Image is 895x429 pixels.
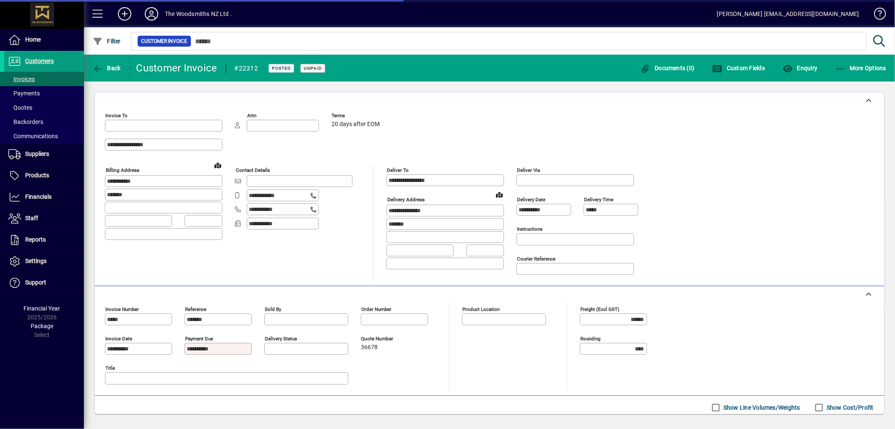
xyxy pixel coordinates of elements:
[138,6,165,21] button: Profile
[165,7,232,21] div: The Woodsmiths NZ Ltd .
[84,61,130,76] app-page-header-button: Back
[272,66,291,71] span: Posted
[780,61,819,76] button: Enquiry
[4,72,84,86] a: Invoices
[8,133,58,139] span: Communications
[4,187,84,208] a: Financials
[517,167,540,173] mat-label: Deliver via
[265,336,297,342] mat-label: Delivery status
[4,29,84,50] a: Home
[185,306,206,312] mat-label: Reference
[833,61,889,76] button: More Options
[24,305,60,312] span: Financial Year
[185,336,213,342] mat-label: Payment due
[93,38,121,45] span: Filter
[25,279,46,286] span: Support
[265,306,281,312] mat-label: Sold by
[25,150,49,157] span: Suppliers
[25,58,54,64] span: Customers
[25,172,49,179] span: Products
[25,193,52,200] span: Financials
[722,403,800,412] label: Show Line Volumes/Weights
[331,113,382,118] span: Terms
[8,118,43,125] span: Backorders
[304,66,322,71] span: Unpaid
[4,229,84,250] a: Reports
[136,61,217,75] div: Customer Invoice
[8,90,40,97] span: Payments
[462,306,500,312] mat-label: Product location
[517,197,545,203] mat-label: Delivery date
[8,104,32,111] span: Quotes
[712,65,765,71] span: Custom Fields
[105,306,139,312] mat-label: Invoice number
[4,86,84,100] a: Payments
[91,61,123,76] button: Back
[8,76,35,82] span: Invoices
[361,306,391,312] mat-label: Order number
[493,188,506,201] a: View on map
[105,336,132,342] mat-label: Invoice date
[4,100,84,115] a: Quotes
[331,121,380,128] span: 20 days after EOM
[141,37,188,45] span: Customer Invoice
[361,344,378,351] span: 36678
[93,65,121,71] span: Back
[4,165,84,186] a: Products
[517,256,556,262] mat-label: Courier Reference
[835,65,887,71] span: More Options
[387,167,409,173] mat-label: Deliver To
[4,144,84,165] a: Suppliers
[868,2,885,29] a: Knowledge Base
[25,36,41,43] span: Home
[584,197,613,203] mat-label: Delivery time
[4,208,84,229] a: Staff
[4,251,84,272] a: Settings
[111,6,138,21] button: Add
[105,365,115,371] mat-label: Title
[247,113,256,118] mat-label: Attn
[25,215,38,221] span: Staff
[580,306,619,312] mat-label: Freight (excl GST)
[105,113,128,118] mat-label: Invoice To
[25,258,47,264] span: Settings
[361,336,411,342] span: Quote number
[25,236,46,243] span: Reports
[517,226,543,232] mat-label: Instructions
[717,7,859,21] div: [PERSON_NAME] [EMAIL_ADDRESS][DOMAIN_NAME]
[31,323,53,329] span: Package
[638,61,697,76] button: Documents (0)
[235,62,258,75] div: #22312
[4,272,84,293] a: Support
[4,129,84,143] a: Communications
[640,65,695,71] span: Documents (0)
[783,65,817,71] span: Enquiry
[710,61,767,76] button: Custom Fields
[825,403,874,412] label: Show Cost/Profit
[4,115,84,129] a: Backorders
[211,158,224,172] a: View on map
[91,34,123,49] button: Filter
[580,336,600,342] mat-label: Rounding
